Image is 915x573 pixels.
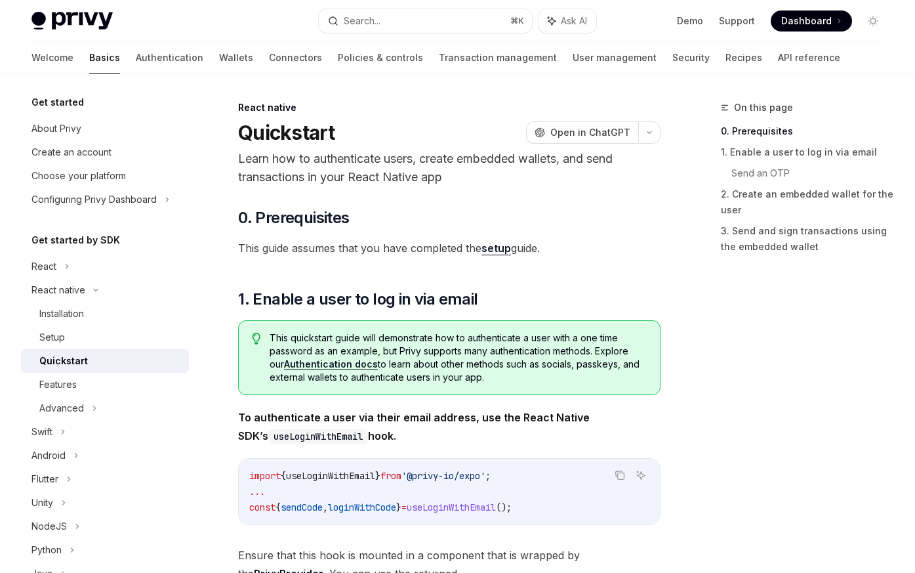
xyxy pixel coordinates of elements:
div: React native [31,282,85,298]
button: Ask AI [539,9,596,33]
span: sendCode [281,501,323,513]
span: This quickstart guide will demonstrate how to authenticate a user with a one time password as an ... [270,331,647,384]
div: Configuring Privy Dashboard [31,192,157,207]
a: Dashboard [771,11,852,32]
span: from [380,470,401,482]
div: Installation [39,306,84,322]
h1: Quickstart [238,121,335,144]
span: ; [485,470,491,482]
span: , [323,501,328,513]
div: Python [31,542,62,558]
div: Android [31,448,66,463]
a: Demo [677,14,703,28]
span: ⌘ K [510,16,524,26]
button: Open in ChatGPT [526,121,638,144]
div: About Privy [31,121,81,137]
a: Basics [89,42,120,74]
p: Learn how to authenticate users, create embedded wallets, and send transactions in your React Nat... [238,150,661,186]
a: About Privy [21,117,189,140]
code: useLoginWithEmail [268,429,368,444]
span: On this page [734,100,793,116]
a: Send an OTP [731,163,894,184]
div: React native [238,101,661,114]
h5: Get started [31,95,84,110]
div: NodeJS [31,519,67,534]
span: Ask AI [561,14,587,28]
div: Features [39,377,77,393]
span: '@privy-io/expo' [401,470,485,482]
div: Create an account [31,144,112,160]
span: Open in ChatGPT [550,126,630,139]
a: Transaction management [439,42,557,74]
span: loginWithCode [328,501,396,513]
div: Advanced [39,400,84,416]
a: Features [21,373,189,396]
a: Setup [21,326,189,349]
div: Choose your platform [31,168,126,184]
span: Dashboard [781,14,832,28]
a: setup [481,242,511,255]
span: const [249,501,275,513]
div: React [31,259,56,274]
a: API reference [778,42,840,74]
a: Choose your platform [21,164,189,188]
span: = [401,501,407,513]
a: Support [719,14,755,28]
div: Swift [31,424,52,440]
a: Connectors [269,42,322,74]
span: useLoginWithEmail [286,470,375,482]
span: 1. Enable a user to log in via email [238,289,478,310]
a: Installation [21,302,189,326]
a: 3. Send and sign transactions using the embedded wallet [721,221,894,257]
a: 0. Prerequisites [721,121,894,142]
div: Unity [31,495,53,511]
span: { [281,470,286,482]
a: Recipes [725,42,762,74]
span: (); [496,501,512,513]
span: } [375,470,380,482]
div: Search... [344,13,380,29]
span: 0. Prerequisites [238,207,349,228]
button: Search...⌘K [319,9,531,33]
a: 1. Enable a user to log in via email [721,142,894,163]
span: import [249,470,281,482]
img: light logo [31,12,113,30]
a: Wallets [219,42,253,74]
a: User management [573,42,657,74]
span: useLoginWithEmail [407,501,496,513]
a: Welcome [31,42,73,74]
span: This guide assumes that you have completed the guide. [238,239,661,257]
h5: Get started by SDK [31,232,120,248]
div: Flutter [31,471,58,487]
div: Quickstart [39,353,88,369]
button: Ask AI [632,467,649,484]
strong: To authenticate a user via their email address, use the React Native SDK’s hook. [238,411,590,442]
a: Create an account [21,140,189,164]
a: Authentication [136,42,203,74]
span: { [275,501,281,513]
button: Toggle dark mode [863,11,884,32]
a: 2. Create an embedded wallet for the user [721,184,894,221]
div: Setup [39,329,65,345]
a: Quickstart [21,349,189,373]
svg: Tip [252,333,261,345]
span: ... [249,486,265,498]
a: Security [672,42,710,74]
span: } [396,501,401,513]
a: Policies & controls [338,42,423,74]
a: Authentication docs [284,358,378,370]
button: Copy the contents from the code block [611,467,628,484]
